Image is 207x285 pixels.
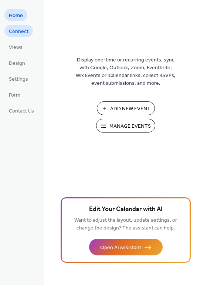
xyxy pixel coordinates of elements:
button: Add New Event [97,101,155,115]
span: Views [9,44,23,51]
a: Home [4,9,27,21]
span: Design [9,60,25,67]
span: Form [9,91,20,99]
span: Open AI Assistant [100,244,141,252]
span: Display one-time or recurring events, sync with Google, Outlook, Zoom, Eventbrite, Wix Events or ... [76,56,176,87]
button: Open AI Assistant [89,239,163,255]
a: Connect [4,25,33,37]
a: Settings [4,73,33,85]
span: Connect [9,28,28,36]
a: Contact Us [4,104,38,117]
a: Form [4,88,25,101]
span: Edit Your Calendar with AI [89,204,163,215]
button: Manage Events [96,119,155,133]
span: Contact Us [9,107,34,115]
a: Design [4,57,30,69]
span: Add New Event [110,105,150,113]
span: Manage Events [109,123,151,130]
a: Views [4,41,27,53]
span: Settings [9,76,28,83]
span: Home [9,12,23,20]
span: Want to adjust the layout, update settings, or change the design? The assistant can help. [74,215,177,233]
